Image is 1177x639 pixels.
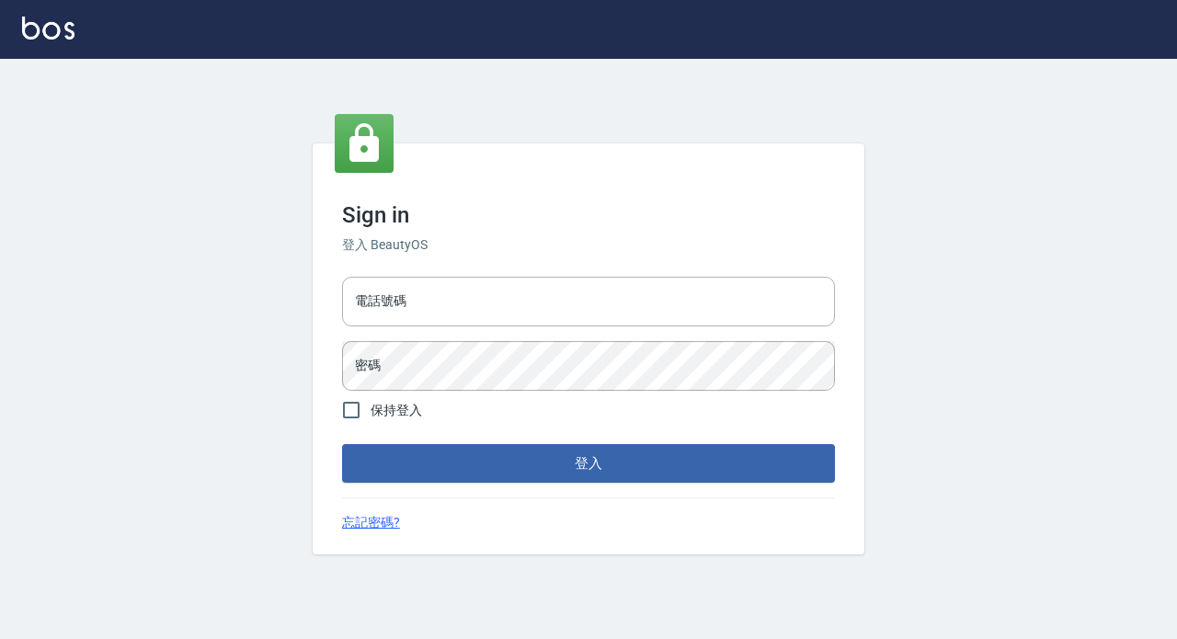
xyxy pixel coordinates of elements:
[371,401,422,420] span: 保持登入
[342,202,835,228] h3: Sign in
[342,444,835,483] button: 登入
[22,17,74,40] img: Logo
[342,235,835,255] h6: 登入 BeautyOS
[342,513,400,532] a: 忘記密碼?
